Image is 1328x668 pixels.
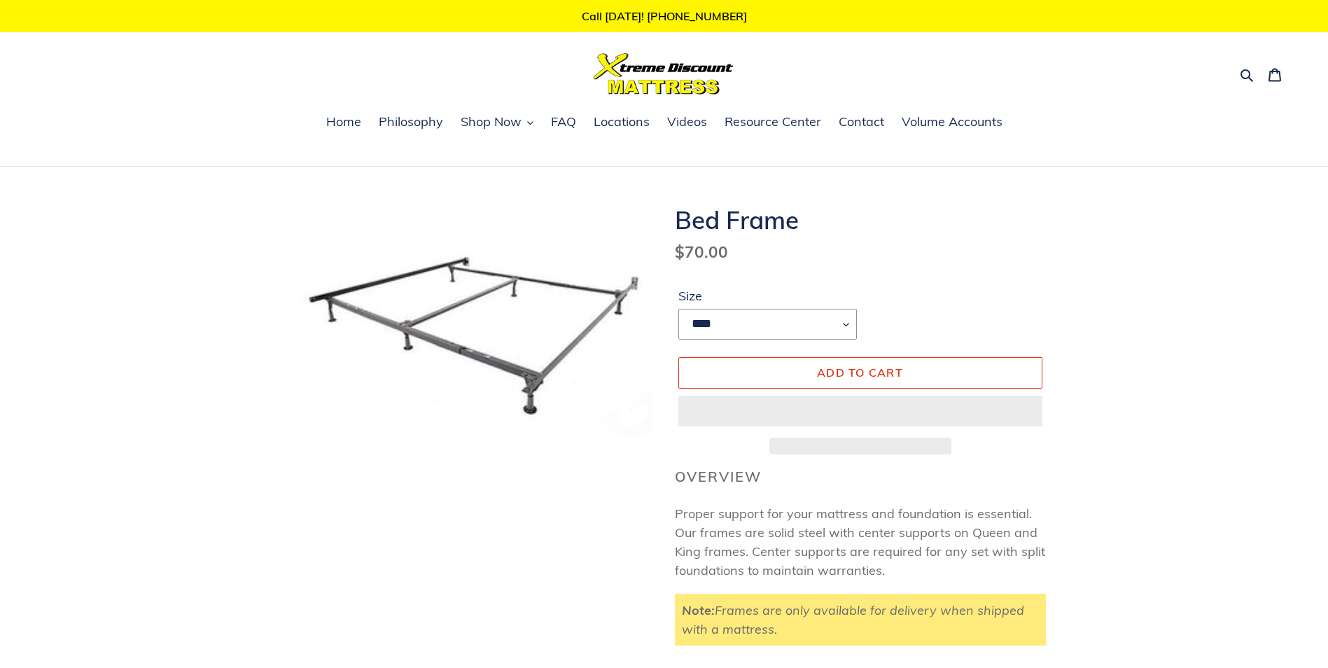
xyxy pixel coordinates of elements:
a: Home [319,112,368,133]
strong: Note: [682,602,715,618]
a: Resource Center [718,112,828,133]
span: Videos [667,113,707,130]
h1: Bed Frame [675,205,1046,235]
a: Locations [587,112,657,133]
p: Proper support for your mattress and foundation is essential. Our frames are solid steel with cen... [675,504,1046,580]
img: standard-bed-frame [283,205,654,452]
img: Xtreme Discount Mattress [594,53,734,95]
span: Add to cart [817,366,903,380]
button: Add to cart [678,357,1042,388]
span: Contact [839,113,884,130]
em: Frames are only available for delivery when shipped with a mattress. [682,602,1024,637]
span: Home [326,113,361,130]
a: Videos [660,112,714,133]
span: Shop Now [461,113,522,130]
button: Shop Now [454,112,540,133]
span: Locations [594,113,650,130]
a: Philosophy [372,112,450,133]
span: Philosophy [379,113,443,130]
h2: Overview [675,468,1046,485]
span: $70.00 [675,242,728,262]
a: Contact [832,112,891,133]
label: Size [678,286,857,305]
span: FAQ [551,113,576,130]
span: Volume Accounts [902,113,1002,130]
span: Resource Center [725,113,821,130]
a: Volume Accounts [895,112,1009,133]
a: FAQ [544,112,583,133]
